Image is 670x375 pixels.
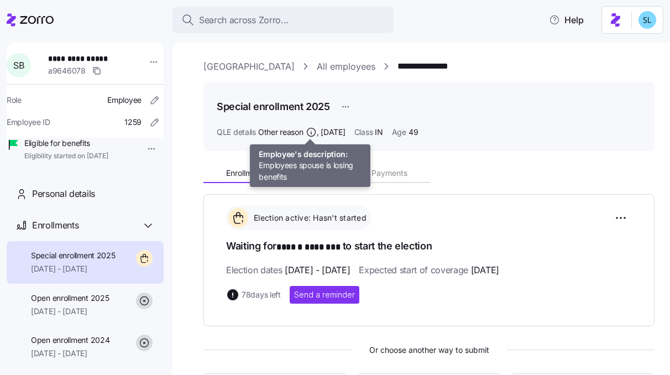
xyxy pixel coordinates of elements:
span: Eligibility started on [DATE] [24,152,108,161]
span: Other reason , [258,127,346,138]
a: [GEOGRAPHIC_DATA] [203,60,295,74]
img: 7c620d928e46699fcfb78cede4daf1d1 [638,11,656,29]
button: Search across Zorro... [172,7,394,33]
span: [DATE] - [DATE] [31,306,109,317]
span: S B [13,61,24,70]
span: [DATE] [471,263,499,277]
span: Special enrollment 2025 [31,250,116,261]
span: Send a reminder [294,289,355,300]
span: Help [549,13,584,27]
span: Class [354,127,373,138]
span: Files [310,169,326,177]
span: Or choose another way to submit [203,344,655,356]
span: Search across Zorro... [199,13,289,27]
span: 78 days left [242,289,281,300]
span: a9646078 [48,65,86,76]
span: Payments [371,169,407,177]
span: [DATE] - [DATE] [285,263,350,277]
span: Election dates [226,263,350,277]
span: [DATE] - [DATE] [31,263,116,274]
span: Employee ID [7,117,50,128]
span: Employee [107,95,142,106]
span: Role [7,95,22,106]
span: Open enrollment 2024 [31,335,109,346]
span: Age [392,127,406,138]
span: IN [375,127,383,138]
span: Election active: Hasn't started [250,212,367,223]
span: QLE details [217,127,256,138]
h1: Waiting for to start the election [226,239,632,254]
a: All employees [317,60,375,74]
span: Eligible for benefits [24,138,108,149]
h1: Special enrollment 2025 [217,100,330,113]
span: Open enrollment 2025 [31,293,109,304]
span: Enrollments [32,218,78,232]
button: Help [540,9,593,31]
span: Expected start of coverage [359,263,499,277]
span: 49 [409,127,418,138]
span: [DATE] [321,127,345,138]
button: Send a reminder [290,286,359,304]
span: Enrollment [226,169,264,177]
span: 1259 [124,117,142,128]
span: [DATE] - [DATE] [31,348,109,359]
span: Personal details [32,187,95,201]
